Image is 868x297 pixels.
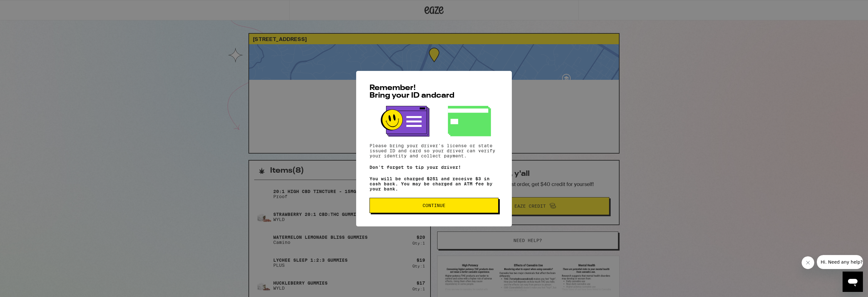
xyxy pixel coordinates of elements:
[817,255,863,269] iframe: Message from company
[843,272,863,292] iframe: Button to launch messaging window
[370,143,498,158] p: Please bring your driver's license or state issued ID and card so your driver can verify your ide...
[370,165,498,170] p: Don't forget to tip your driver!
[370,176,498,191] p: You will be charged $251 and receive $3 in cash back. You may be charged an ATM fee by your bank.
[423,203,445,208] span: Continue
[802,256,814,269] iframe: Close message
[370,198,498,213] button: Continue
[370,84,454,100] span: Remember! Bring your ID and card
